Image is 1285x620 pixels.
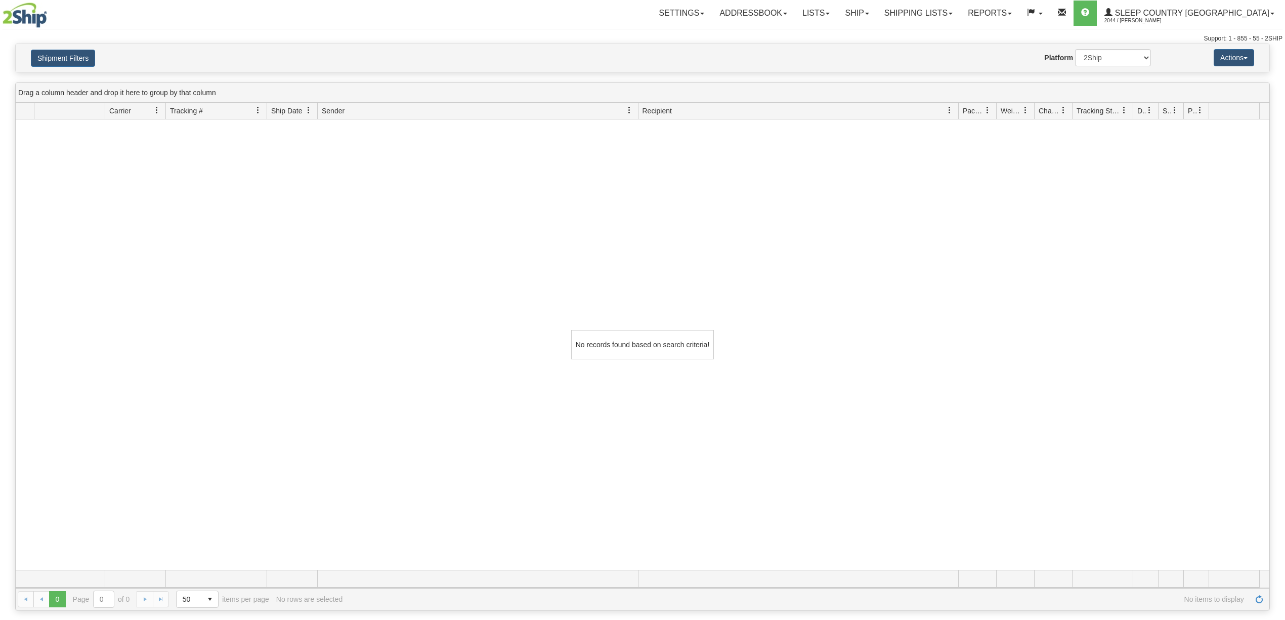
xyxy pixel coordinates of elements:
iframe: chat widget [1262,258,1284,361]
span: Ship Date [271,106,302,116]
a: Pickup Status filter column settings [1191,102,1209,119]
a: Refresh [1251,591,1267,607]
a: Tracking # filter column settings [249,102,267,119]
span: No items to display [350,595,1244,603]
a: Carrier filter column settings [148,102,165,119]
div: grid grouping header [16,83,1269,103]
span: Charge [1039,106,1060,116]
span: Tracking Status [1077,106,1121,116]
span: items per page [176,591,269,608]
a: Reports [960,1,1019,26]
a: Shipping lists [877,1,960,26]
span: Delivery Status [1137,106,1146,116]
span: Tracking # [170,106,203,116]
span: Sleep Country [GEOGRAPHIC_DATA] [1112,9,1269,17]
span: 2044 / [PERSON_NAME] [1104,16,1180,26]
a: Ship [837,1,876,26]
a: Shipment Issues filter column settings [1166,102,1183,119]
a: Ship Date filter column settings [300,102,317,119]
span: Page of 0 [73,591,130,608]
a: Lists [795,1,837,26]
button: Shipment Filters [31,50,95,67]
span: Pickup Status [1188,106,1196,116]
a: Settings [651,1,712,26]
a: Recipient filter column settings [941,102,958,119]
span: Recipient [642,106,672,116]
a: Delivery Status filter column settings [1141,102,1158,119]
label: Platform [1044,53,1073,63]
a: Charge filter column settings [1055,102,1072,119]
a: Sender filter column settings [621,102,638,119]
img: logo2044.jpg [3,3,47,28]
a: Tracking Status filter column settings [1116,102,1133,119]
button: Actions [1214,49,1254,66]
span: Page sizes drop down [176,591,219,608]
span: Packages [963,106,984,116]
div: Support: 1 - 855 - 55 - 2SHIP [3,34,1282,43]
div: No rows are selected [276,595,343,603]
span: Weight [1001,106,1022,116]
a: Weight filter column settings [1017,102,1034,119]
div: No records found based on search criteria! [571,330,714,359]
span: Carrier [109,106,131,116]
a: Sleep Country [GEOGRAPHIC_DATA] 2044 / [PERSON_NAME] [1097,1,1282,26]
span: Sender [322,106,345,116]
a: Addressbook [712,1,795,26]
span: select [202,591,218,607]
a: Packages filter column settings [979,102,996,119]
span: Shipment Issues [1163,106,1171,116]
span: 50 [183,594,196,604]
span: Page 0 [49,591,65,607]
